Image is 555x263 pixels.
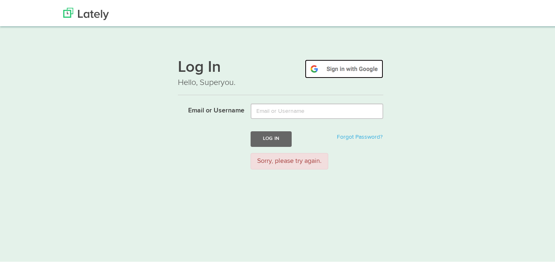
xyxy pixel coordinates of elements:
[251,130,292,145] button: Log In
[305,58,383,77] img: google-signin.png
[251,151,328,168] div: Sorry, please try again.
[337,133,382,138] a: Forgot Password?
[178,75,383,87] p: Hello, Superyou.
[251,102,383,117] input: Email or Username
[178,58,383,75] h1: Log In
[63,6,109,18] img: Lately
[172,102,244,114] label: Email or Username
